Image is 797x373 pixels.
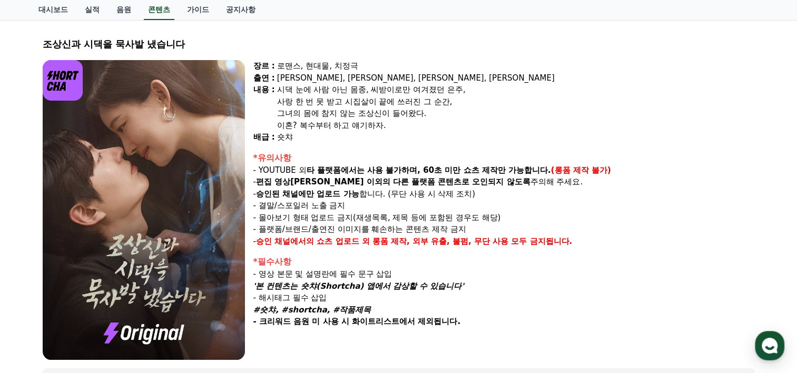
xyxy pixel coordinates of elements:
strong: 승인 채널에서의 쇼츠 업로드 외 [256,237,370,246]
strong: 롱폼 제작, 외부 유출, 불펌, 무단 사용 모두 금지됩니다. [372,237,573,246]
p: - 플랫폼/브랜드/출연진 이미지를 훼손하는 콘텐츠 제작 금지 [253,223,755,235]
a: 대화 [70,286,136,312]
p: - 주의해 주세요. [253,176,755,188]
p: - [253,235,755,248]
strong: - 크리워드 음원 미 사용 시 화이트리스트에서 제외됩니다. [253,317,460,326]
div: 숏챠 [277,131,755,143]
span: 설정 [163,301,175,310]
a: 홈 [3,286,70,312]
div: 이혼? 복수부터 하고 얘기하자. [277,120,755,132]
span: 대화 [96,302,109,310]
strong: 승인된 채널에만 업로드 가능 [256,189,359,199]
img: logo [43,60,83,101]
div: *유의사항 [253,152,755,164]
em: #숏챠, #shortcha, #작품제목 [253,305,371,315]
strong: 타 플랫폼에서는 사용 불가하며, 60초 미만 쇼츠 제작만 가능합니다. [307,165,551,175]
div: 장르 : [253,60,275,72]
div: [PERSON_NAME], [PERSON_NAME], [PERSON_NAME], [PERSON_NAME] [277,72,755,84]
p: - 영상 본문 및 설명란에 필수 문구 삽입 [253,268,755,280]
p: - YOUTUBE 외 [253,164,755,176]
em: '본 컨텐츠는 숏챠(Shortcha) 앱에서 감상할 수 있습니다' [253,281,464,291]
a: 설정 [136,286,202,312]
div: 배급 : [253,131,275,143]
div: 사랑 한 번 못 받고 시집살이 끝에 쓰러진 그 순간, [277,96,755,108]
img: video [43,60,245,360]
div: 그녀의 몸에 참지 않는 조상신이 들어왔다. [277,107,755,120]
div: 시댁 눈에 사람 아닌 몸종, 씨받이로만 여겨졌던 은주, [277,84,755,96]
p: - 몰아보기 형태 업로드 금지(재생목록, 제목 등에 포함된 경우도 해당) [253,212,755,224]
div: 조상신과 시댁을 묵사발 냈습니다 [43,37,755,52]
div: 로맨스, 현대물, 치정극 [277,60,755,72]
strong: 다른 플랫폼 콘텐츠로 오인되지 않도록 [393,177,530,186]
strong: (롱폼 제작 불가) [551,165,611,175]
p: - 결말/스포일러 노출 금지 [253,200,755,212]
div: 출연 : [253,72,275,84]
p: - 합니다. (무단 사용 시 삭제 조치) [253,188,755,200]
p: - 해시태그 필수 삽입 [253,292,755,304]
strong: 편집 영상[PERSON_NAME] 이외의 [256,177,390,186]
span: 홈 [33,301,40,310]
div: 내용 : [253,84,275,131]
div: *필수사항 [253,256,755,268]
